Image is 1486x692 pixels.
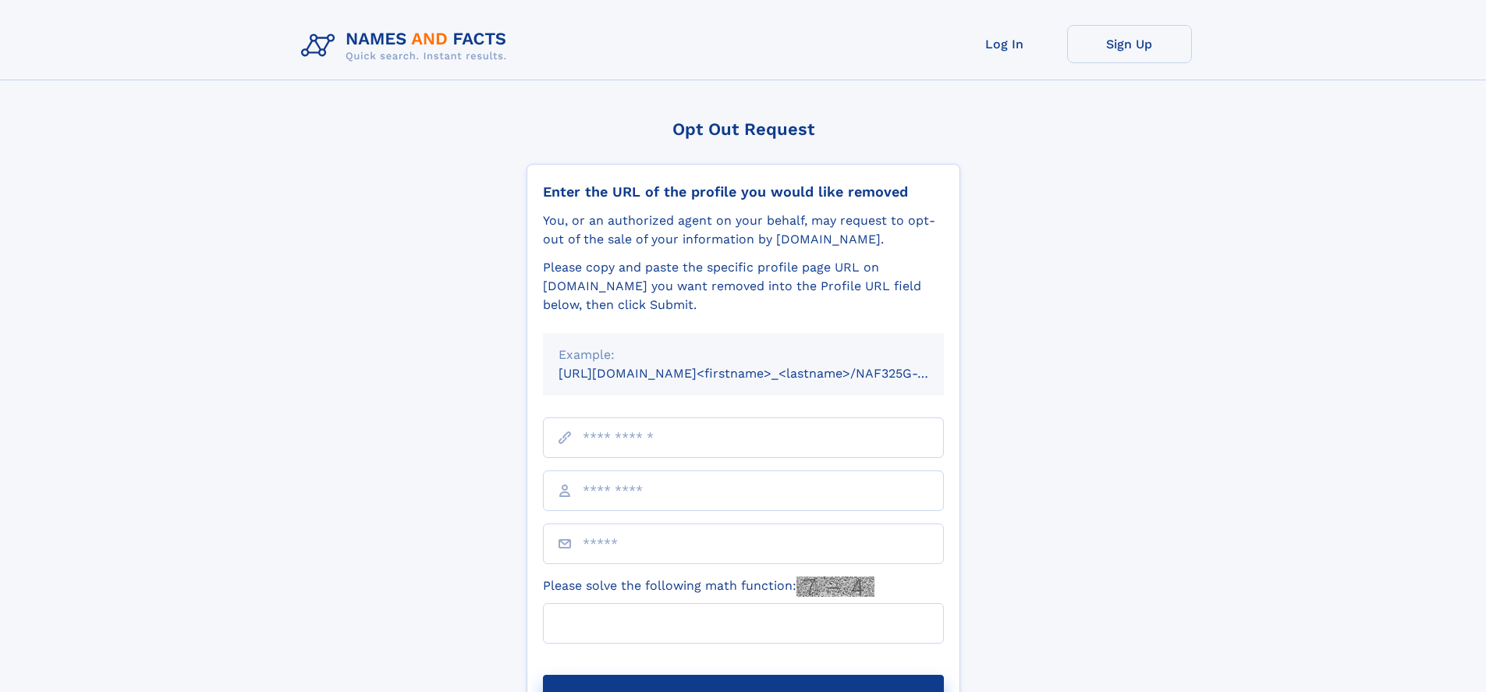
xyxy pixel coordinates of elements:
[942,25,1067,63] a: Log In
[543,183,944,201] div: Enter the URL of the profile you would like removed
[543,211,944,249] div: You, or an authorized agent on your behalf, may request to opt-out of the sale of your informatio...
[559,366,974,381] small: [URL][DOMAIN_NAME]<firstname>_<lastname>/NAF325G-xxxxxxxx
[527,119,960,139] div: Opt Out Request
[543,577,874,597] label: Please solve the following math function:
[1067,25,1192,63] a: Sign Up
[559,346,928,364] div: Example:
[295,25,520,67] img: Logo Names and Facts
[543,258,944,314] div: Please copy and paste the specific profile page URL on [DOMAIN_NAME] you want removed into the Pr...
